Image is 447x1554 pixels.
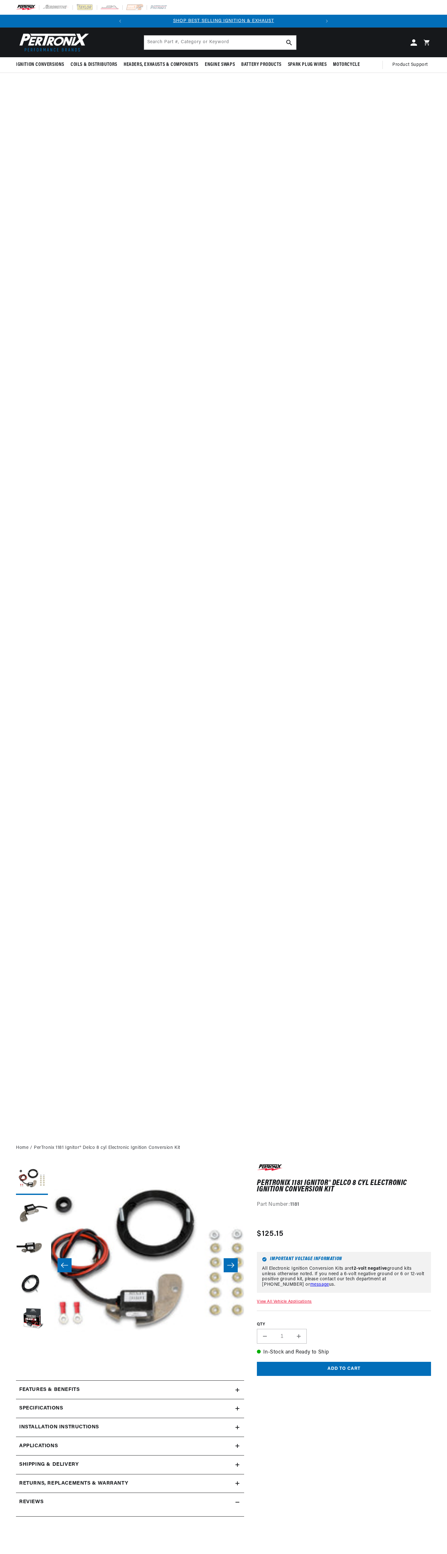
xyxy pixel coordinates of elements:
[238,57,285,72] summary: Battery Products
[16,61,64,68] span: Ignition Conversions
[392,57,431,73] summary: Product Support
[16,31,89,53] img: Pertronix
[257,1180,431,1193] h1: PerTronix 1181 Ignitor® Delco 8 cyl Electronic Ignition Conversion Kit
[16,1233,48,1265] button: Load image 3 in gallery view
[282,35,296,50] button: Search Part #, Category or Keyword
[19,1404,63,1413] h2: Specifications
[144,35,296,50] input: Search Part #, Category or Keyword
[16,1163,244,1368] media-gallery: Gallery Viewer
[241,61,281,68] span: Battery Products
[16,1144,431,1151] nav: breadcrumbs
[16,1381,244,1399] summary: Features & Benefits
[16,1268,48,1300] button: Load image 4 in gallery view
[257,1362,431,1376] button: Add to cart
[257,1322,431,1327] label: QTY
[16,1304,48,1336] button: Load image 5 in gallery view
[288,61,327,68] span: Spark Plug Wires
[16,1418,244,1437] summary: Installation instructions
[127,18,320,25] div: 1 of 2
[310,1282,329,1287] a: message
[124,61,198,68] span: Headers, Exhausts & Components
[58,1258,72,1272] button: Slide left
[257,1348,431,1357] p: In-Stock and Ready to Ship
[16,1163,48,1195] button: Load image 1 in gallery view
[202,57,238,72] summary: Engine Swaps
[120,57,202,72] summary: Headers, Exhausts & Components
[290,1202,299,1207] strong: 1181
[16,57,67,72] summary: Ignition Conversions
[114,15,127,27] button: Translation missing: en.sections.announcements.previous_announcement
[16,1493,244,1511] summary: Reviews
[351,1266,387,1271] strong: 12-volt negative
[16,1144,28,1151] a: Home
[19,1423,99,1432] h2: Installation instructions
[16,1456,244,1474] summary: Shipping & Delivery
[257,1201,431,1209] div: Part Number:
[16,1474,244,1493] summary: Returns, Replacements & Warranty
[257,1300,312,1304] a: View All Vehicle Applications
[333,61,360,68] span: Motorcycle
[19,1442,58,1450] span: Applications
[392,61,428,68] span: Product Support
[257,1228,283,1240] span: $125.15
[262,1257,426,1262] h6: Important Voltage Information
[16,1198,48,1230] button: Load image 2 in gallery view
[262,1266,426,1288] p: All Electronic Ignition Conversion Kits are ground kits unless otherwise noted. If you need a 6-v...
[330,57,363,72] summary: Motorcycle
[285,57,330,72] summary: Spark Plug Wires
[173,19,274,23] a: SHOP BEST SELLING IGNITION & EXHAUST
[16,1437,244,1456] a: Applications
[320,15,333,27] button: Translation missing: en.sections.announcements.next_announcement
[205,61,235,68] span: Engine Swaps
[19,1498,43,1506] h2: Reviews
[19,1386,80,1394] h2: Features & Benefits
[67,57,120,72] summary: Coils & Distributors
[16,1399,244,1418] summary: Specifications
[224,1258,238,1272] button: Slide right
[19,1479,128,1488] h2: Returns, Replacements & Warranty
[34,1144,180,1151] a: PerTronix 1181 Ignitor® Delco 8 cyl Electronic Ignition Conversion Kit
[71,61,117,68] span: Coils & Distributors
[127,18,320,25] div: Announcement
[19,1461,79,1469] h2: Shipping & Delivery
